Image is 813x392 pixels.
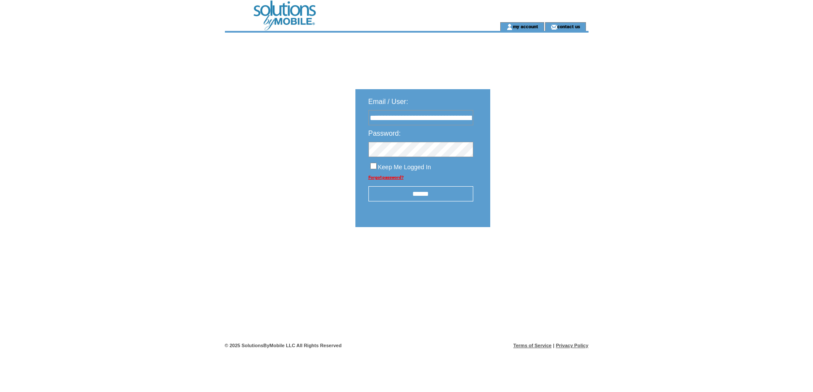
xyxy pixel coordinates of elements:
[513,23,538,29] a: my account
[553,343,554,348] span: |
[368,130,401,137] span: Password:
[378,164,431,171] span: Keep Me Logged In
[557,23,580,29] a: contact us
[515,249,559,260] img: transparent.png;jsessionid=640C7CDDF3F83D61E2C9BD25BB2D6992
[506,23,513,30] img: account_icon.gif;jsessionid=640C7CDDF3F83D61E2C9BD25BB2D6992
[556,343,589,348] a: Privacy Policy
[513,343,552,348] a: Terms of Service
[368,98,408,105] span: Email / User:
[368,175,404,180] a: Forgot password?
[225,343,342,348] span: © 2025 SolutionsByMobile LLC All Rights Reserved
[551,23,557,30] img: contact_us_icon.gif;jsessionid=640C7CDDF3F83D61E2C9BD25BB2D6992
